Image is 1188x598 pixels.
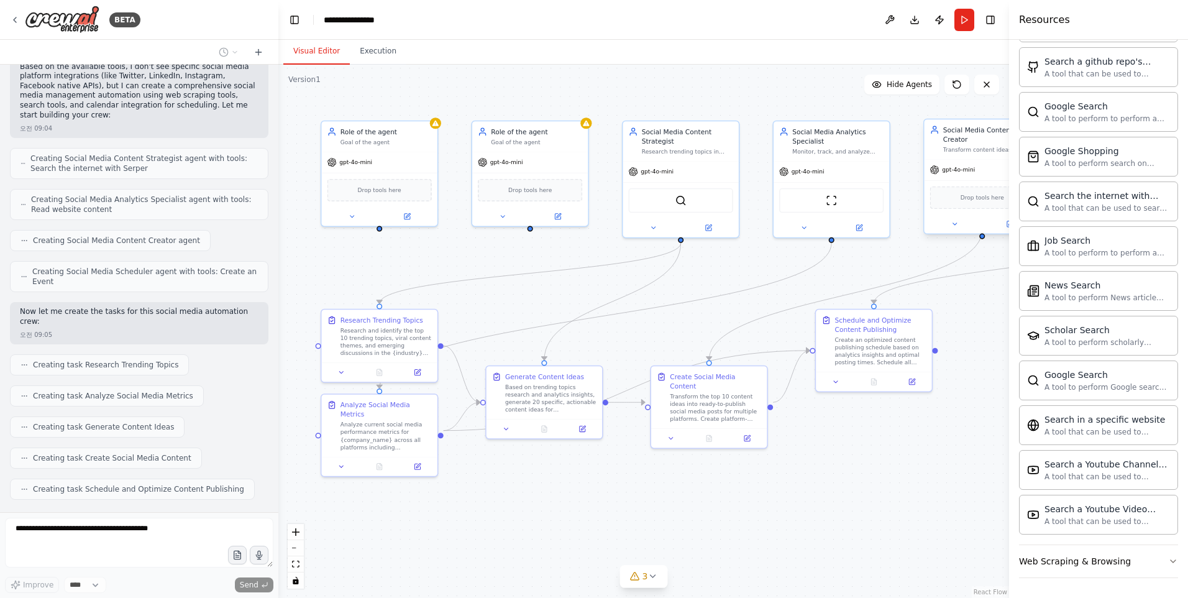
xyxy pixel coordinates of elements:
[471,121,588,227] div: Role of the agentGoal of the agentgpt-4o-miniDrop tools here
[283,39,350,65] button: Visual Editor
[375,243,685,304] g: Edge from d6d330c8-dfc8-47d0-9a7b-255a25205fe4 to 78d76d61-23a3-4580-9677-5f57b76151a2
[620,565,668,588] button: 3
[340,315,423,324] div: Research Trending Topics
[1044,413,1170,426] div: Search in a specific website
[20,62,258,121] p: Based on the available tools, I don't see specific social media platform integrations (like Twitt...
[531,211,585,222] button: Open in side panel
[1027,106,1039,118] img: SerpApiGoogleSearchTool
[288,573,304,589] button: toggle interactivity
[228,546,247,564] button: Upload files
[1044,324,1170,336] div: Scholar Search
[20,307,258,326] p: Now let me create the tasks for this social media automation crew:
[1044,159,1170,168] div: A tool to perform search on Google shopping with a search_query.
[705,230,987,361] g: Edge from ee9630a7-c3ac-43d4-94f0-0dde92c7787e to 29509db0-5c51-4023-ac51-9f4a929ad2f5
[622,121,739,238] div: Social Media Content StrategistResearch trending topics in {industry} and generate content ideas ...
[444,398,480,436] g: Edge from a116b619-ceb2-43be-bc2e-c544fa5a0a23 to c525ab24-21cb-4a4e-b0e5-449b2047a63f
[1044,279,1170,292] div: News Search
[826,195,837,206] img: ScrapeWebsiteTool
[33,484,244,494] span: Creating task Schedule and Optimize Content Publishing
[1027,329,1039,342] img: SerplyScholarSearchTool
[1044,100,1170,113] div: Google Search
[642,127,733,145] div: Social Media Content Strategist
[815,309,933,392] div: Schedule and Optimize Content PublishingCreate an optimized content publishing schedule based on ...
[485,366,603,439] div: Generate Content IdeasBased on trending topics research and analytics insights, generate 20 speci...
[340,327,432,357] div: Research and identify the top 10 trending topics, viral content themes, and emerging discussions ...
[1044,472,1170,482] div: A tool that can be used to semantic search a query from a Youtube Channels content.
[1044,114,1170,124] div: A tool to perform to perform a Google search with a search_query.
[608,398,645,407] g: Edge from c525ab24-21cb-4a4e-b0e5-449b2047a63f to 29509db0-5c51-4023-ac51-9f4a929ad2f5
[1019,12,1070,27] h4: Resources
[1019,545,1178,577] button: Web Scraping & Browsing
[642,570,648,582] span: 3
[33,422,174,432] span: Creating task Generate Content Ideas
[444,341,480,407] g: Edge from 78d76d61-23a3-4580-9677-5f57b76151a2 to c525ab24-21cb-4a4e-b0e5-449b2047a63f
[340,138,432,145] div: Goal of the agent
[943,146,1035,154] div: Transform content ideas into platform-specific, engaging social media posts with compelling copy,...
[524,423,564,435] button: No output available
[340,400,432,419] div: Analyze Social Media Metrics
[1044,234,1170,247] div: Job Search
[1027,374,1039,387] img: SerplyWebSearchTool
[539,243,685,361] g: Edge from d6d330c8-dfc8-47d0-9a7b-255a25205fe4 to c525ab24-21cb-4a4e-b0e5-449b2047a63f
[250,546,268,564] button: Click to speak your automation idea
[961,193,1004,202] span: Drop tools here
[864,75,939,94] button: Hide Agents
[1044,503,1170,515] div: Search a Youtube Video content
[214,45,244,60] button: Switch to previous chat
[1044,427,1170,437] div: A tool that can be used to semantic search a query from a specific URL content.
[983,218,1036,229] button: Open in side panel
[249,45,268,60] button: Start a new chat
[1044,190,1170,202] div: Search the internet with Serper
[32,267,258,287] span: Creating Social Media Scheduler agent with tools: Create an Event
[1027,464,1039,476] img: YoutubeChannelSearchTool
[689,433,729,444] button: No output available
[670,393,761,423] div: Transform the top 10 content ideas into ready-to-publish social media posts for multiple platform...
[1044,145,1170,157] div: Google Shopping
[1027,419,1039,431] img: WebsiteSearchTool
[869,234,1138,304] g: Edge from e2faad5f-4c68-4ff5-8759-036e8a72166d to a502b1a6-6eb6-45e5-976c-65a3e0db30c5
[25,6,99,34] img: Logo
[33,391,193,401] span: Creating task Analyze Social Media Metrics
[288,524,304,540] button: zoom in
[20,330,52,339] div: 오전 09:05
[360,461,400,472] button: No output available
[490,159,523,166] span: gpt-4o-mini
[505,384,596,414] div: Based on trending topics research and analytics insights, generate 20 specific, actionable conten...
[675,195,687,206] img: SerperDevTool
[974,589,1007,596] a: React Flow attribution
[491,127,582,136] div: Role of the agent
[288,540,304,556] button: zoom out
[1027,508,1039,521] img: YoutubeVideoSearchTool
[286,11,303,29] button: Hide left sidebar
[109,12,140,27] div: BETA
[324,14,385,26] nav: breadcrumb
[772,121,890,238] div: Social Media Analytics SpecialistMonitor, track, and analyze social media engagement metrics acro...
[288,524,304,589] div: React Flow controls
[321,309,438,383] div: Research Trending TopicsResearch and identify the top 10 trending topics, viral content themes, a...
[833,222,886,233] button: Open in side panel
[23,580,53,590] span: Improve
[670,372,761,390] div: Create Social Media Content
[942,166,975,173] span: gpt-4o-mini
[792,127,884,145] div: Social Media Analytics Specialist
[566,423,598,435] button: Open in side panel
[887,80,932,90] span: Hide Agents
[401,461,434,472] button: Open in side panel
[360,367,400,378] button: No output available
[1044,338,1170,347] div: A tool to perform scholarly literature search with a search_query.
[31,195,258,214] span: Creating Social Media Analytics Specialist agent with tools: Read website content
[33,453,191,463] span: Creating task Create Social Media Content
[835,315,926,334] div: Schedule and Optimize Content Publishing
[340,421,432,451] div: Analyze current social media performance metrics for {company_name} across all platforms includin...
[1044,293,1170,303] div: A tool to perform News article search with a search_query.
[773,346,810,407] g: Edge from 29509db0-5c51-4023-ac51-9f4a929ad2f5 to a502b1a6-6eb6-45e5-976c-65a3e0db30c5
[641,168,674,175] span: gpt-4o-mini
[321,393,438,477] div: Analyze Social Media MetricsAnalyze current social media performance metrics for {company_name} a...
[792,168,825,175] span: gpt-4o-mini
[508,185,552,195] span: Drop tools here
[642,148,733,155] div: Research trending topics in {industry} and generate content ideas that align with current market ...
[491,138,582,145] div: Goal of the agent
[340,127,432,136] div: Role of the agent
[731,433,763,444] button: Open in side panel
[1044,369,1170,381] div: Google Search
